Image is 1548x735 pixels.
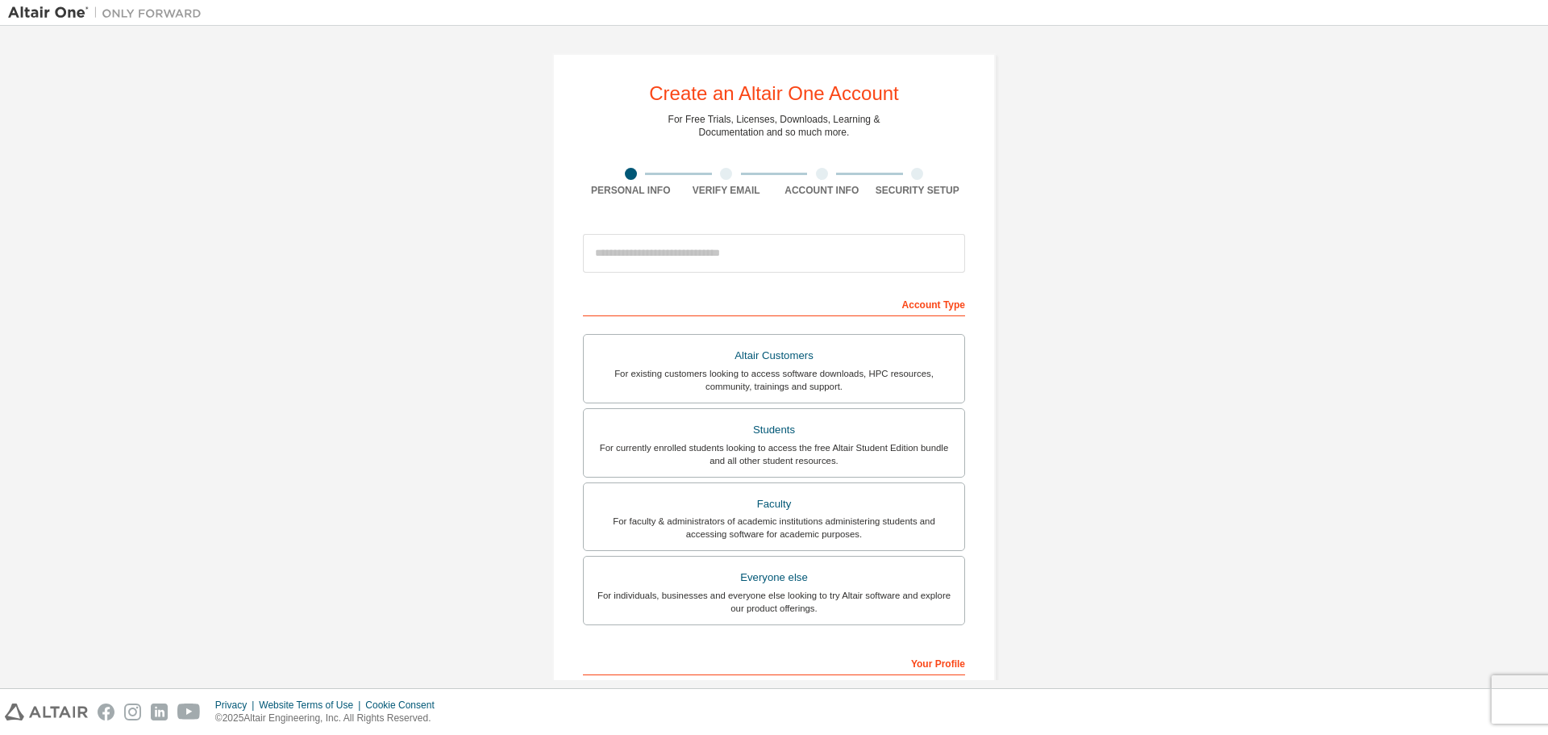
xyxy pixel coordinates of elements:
img: altair_logo.svg [5,704,88,720]
img: youtube.svg [177,704,201,720]
div: Privacy [215,699,259,712]
div: Personal Info [583,184,679,197]
div: Security Setup [870,184,966,197]
p: © 2025 Altair Engineering, Inc. All Rights Reserved. [215,712,444,725]
div: Website Terms of Use [259,699,365,712]
div: Account Info [774,184,870,197]
img: Altair One [8,5,210,21]
div: Faculty [593,493,955,516]
img: linkedin.svg [151,704,168,720]
div: Cookie Consent [365,699,443,712]
div: Everyone else [593,566,955,589]
div: For existing customers looking to access software downloads, HPC resources, community, trainings ... [593,367,955,393]
div: Verify Email [679,184,775,197]
img: instagram.svg [124,704,141,720]
div: Account Type [583,290,965,316]
div: Create an Altair One Account [649,84,899,103]
div: For faculty & administrators of academic institutions administering students and accessing softwa... [593,515,955,541]
div: Altair Customers [593,345,955,367]
div: For individuals, businesses and everyone else looking to try Altair software and explore our prod... [593,589,955,615]
img: facebook.svg [98,704,114,720]
div: For currently enrolled students looking to access the free Altair Student Edition bundle and all ... [593,441,955,467]
div: Your Profile [583,649,965,675]
div: For Free Trials, Licenses, Downloads, Learning & Documentation and so much more. [668,113,880,139]
div: Students [593,419,955,441]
